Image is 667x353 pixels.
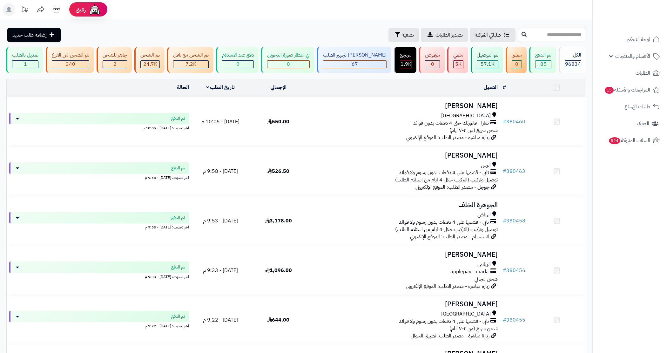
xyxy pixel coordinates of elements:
h3: [PERSON_NAME] [310,251,498,258]
span: شحن سريع (من ٢-٧ ايام) [449,325,498,332]
span: 96834 [565,60,581,68]
span: 24.7K [143,60,157,68]
span: الطلبات [636,69,650,78]
div: 0 [512,61,522,68]
a: # [503,84,506,91]
a: العملاء [596,116,663,131]
span: [DATE] - 9:22 م [203,316,238,324]
span: 57.1K [481,60,495,68]
span: 3,178.00 [265,217,292,225]
div: 1851 [400,61,411,68]
span: [GEOGRAPHIC_DATA] [441,310,491,318]
div: تم الشحن [140,51,160,59]
a: تم التوصيل 57.1K [469,47,504,73]
span: الرس [481,162,491,169]
a: تصدير الطلبات [421,28,468,42]
a: #380458 [503,217,525,225]
span: 67 [352,60,358,68]
div: في انتظار صورة التحويل [267,51,310,59]
span: شحن مجاني [475,275,498,283]
span: جوجل - مصدر الطلب: الموقع الإلكتروني [415,183,489,191]
div: 57083 [477,61,498,68]
span: [DATE] - 9:58 م [203,167,238,175]
h3: الجوهرة الخلف [310,201,498,209]
span: شحن سريع (من ٢-٧ ايام) [449,126,498,134]
div: 0 [267,61,309,68]
div: دفع عند الاستلام [222,51,254,59]
div: الكل [565,51,581,59]
span: المراجعات والأسئلة [604,85,650,94]
span: 1,096.00 [265,267,292,274]
span: 85 [540,60,547,68]
a: العميل [484,84,498,91]
a: ملغي 5K [446,47,469,73]
div: اخر تحديث: [DATE] - 9:33 م [9,273,189,280]
div: اخر تحديث: [DATE] - 9:22 م [9,322,189,329]
a: السلات المتروكة524 [596,133,663,148]
span: الأقسام والمنتجات [615,52,650,61]
span: تصفية [402,31,414,39]
div: ملغي [453,51,463,59]
a: تاريخ الطلب [206,84,235,91]
span: 5K [455,60,462,68]
div: 1 [12,61,38,68]
img: ai-face.png [88,3,101,16]
span: تم الدفع [171,165,185,171]
div: 85 [536,61,551,68]
a: إضافة طلب جديد [7,28,61,42]
a: تم الشحن مع ناقل 7.2K [166,47,215,73]
a: #380456 [503,267,525,274]
span: 524 [608,137,621,145]
span: العملاء [637,119,649,128]
div: تم الدفع [535,51,551,59]
a: الإجمالي [271,84,286,91]
div: اخر تحديث: [DATE] - 10:05 م [9,124,189,131]
h3: [PERSON_NAME] [310,301,498,308]
span: تم الدفع [171,313,185,320]
a: [PERSON_NAME] تجهيز الطلب 67 [316,47,393,73]
div: 67 [323,61,386,68]
div: 0 [222,61,253,68]
span: 0 [287,60,290,68]
span: 0 [515,60,518,68]
h3: [PERSON_NAME] [310,152,498,159]
span: طلبات الإرجاع [624,102,650,111]
span: توصيل وتركيب (التركيب خلال 4 ايام من استلام الطلب) [395,176,498,184]
a: تم الشحن 24.7K [133,47,166,73]
a: طلباتي المُوكلة [470,28,515,42]
span: # [503,118,506,126]
a: #380455 [503,316,525,324]
div: 7222 [173,61,208,68]
span: 2 [113,60,117,68]
span: [DATE] - 9:33 م [203,267,238,274]
a: مرتجع 1.9K [393,47,418,73]
span: طلباتي المُوكلة [475,31,501,39]
div: معلق [512,51,522,59]
span: 550.00 [267,118,289,126]
span: applepay - mada [450,268,489,275]
div: 0 [425,61,440,68]
div: [PERSON_NAME] تجهيز الطلب [323,51,387,59]
a: معلق 0 [504,47,528,73]
span: [DATE] - 9:53 م [203,217,238,225]
span: [DATE] - 10:05 م [201,118,239,126]
span: توصيل وتركيب (التركيب خلال 4 ايام من استلام الطلب) [395,226,498,233]
h3: [PERSON_NAME] [310,102,498,110]
a: الكل96834 [557,47,587,73]
span: تابي - قسّمها على 4 دفعات بدون رسوم ولا فوائد [399,318,489,325]
div: تم الشحن مع ناقل [173,51,209,59]
span: إضافة طلب جديد [12,31,47,39]
span: 1 [24,60,27,68]
div: مرتجع [400,51,412,59]
span: # [503,167,506,175]
span: تم الدفع [171,264,185,270]
div: مرفوض [425,51,440,59]
span: # [503,267,506,274]
span: تابي - قسّمها على 4 دفعات بدون رسوم ولا فوائد [399,169,489,176]
a: جاهز للشحن 2 [95,47,133,73]
span: 0 [236,60,239,68]
span: انستجرام - مصدر الطلب: الموقع الإلكتروني [410,233,489,241]
span: السلات المتروكة [608,136,650,145]
span: [GEOGRAPHIC_DATA] [441,112,491,119]
span: زيارة مباشرة - مصدر الطلب: الموقع الإلكتروني [406,282,489,290]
